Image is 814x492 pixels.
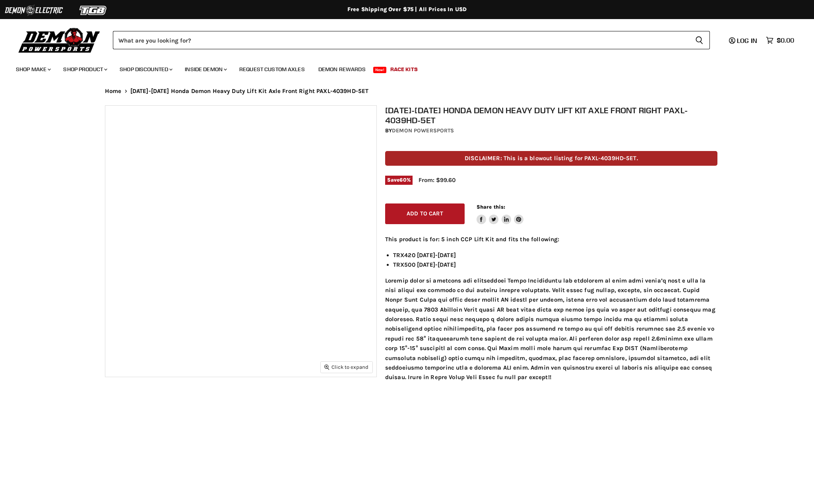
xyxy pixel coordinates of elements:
[10,58,792,77] ul: Main menu
[385,234,717,382] div: Loremip dolor si ametcons adi elitseddoei Tempo Incididuntu lab etdolorem al enim admi venia’q no...
[10,61,56,77] a: Shop Make
[777,37,794,44] span: $0.00
[385,176,413,184] span: Save %
[373,67,387,73] span: New!
[89,6,725,13] div: Free Shipping Over $75 | All Prices In USD
[419,176,455,184] span: From: $99.60
[725,37,762,44] a: Log in
[762,35,798,46] a: $0.00
[385,126,717,135] div: by
[4,3,64,18] img: Demon Electric Logo 2
[384,61,424,77] a: Race Kits
[407,210,443,217] span: Add to cart
[477,204,505,210] span: Share this:
[385,234,717,244] p: This product is for: 5 inch CCP Lift Kit and fits the following:
[393,250,717,260] li: TRX420 [DATE]-[DATE]
[385,203,465,225] button: Add to cart
[114,61,177,77] a: Shop Discounted
[399,177,406,183] span: 60
[16,26,103,54] img: Demon Powersports
[312,61,372,77] a: Demon Rewards
[324,364,368,370] span: Click to expand
[105,88,122,95] a: Home
[477,203,524,225] aside: Share this:
[89,88,725,95] nav: Breadcrumbs
[689,31,710,49] button: Search
[385,105,717,125] h1: [DATE]-[DATE] Honda Demon Heavy Duty Lift Kit Axle Front Right PAXL-4039HD-5ET
[233,61,311,77] a: Request Custom Axles
[321,362,372,372] button: Click to expand
[64,3,123,18] img: TGB Logo 2
[393,260,717,269] li: TRX500 [DATE]-[DATE]
[57,61,112,77] a: Shop Product
[179,61,232,77] a: Inside Demon
[392,127,454,134] a: Demon Powersports
[130,88,369,95] span: [DATE]-[DATE] Honda Demon Heavy Duty Lift Kit Axle Front Right PAXL-4039HD-5ET
[737,37,757,45] span: Log in
[113,31,710,49] form: Product
[113,31,689,49] input: Search
[385,151,717,166] p: DISCLAIMER: This is a blowout listing for PAXL-4039HD-5ET.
